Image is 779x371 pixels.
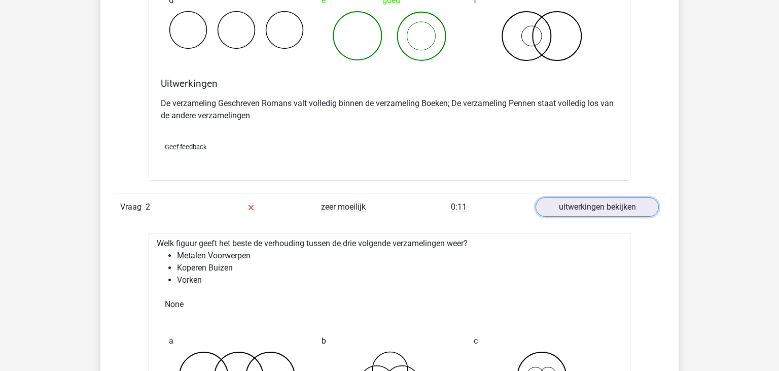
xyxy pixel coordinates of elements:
span: 0:11 [451,202,467,212]
li: Metalen Voorwerpen [177,250,622,262]
h4: Uitwerkingen [161,78,618,89]
div: None [157,294,622,315]
span: Geef feedback [165,143,206,151]
li: Koperen Buizen [177,262,622,274]
li: Vorken [177,274,622,286]
p: De verzameling Geschreven Romans valt volledig binnen de verzameling Boeken; De verzameling Penne... [161,97,618,122]
span: c [474,331,478,351]
span: b [322,331,326,351]
span: Vraag [120,201,146,213]
span: zeer moeilijk [321,202,366,212]
span: a [169,331,173,351]
a: uitwerkingen bekijken [536,197,659,217]
span: 2 [146,202,150,212]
